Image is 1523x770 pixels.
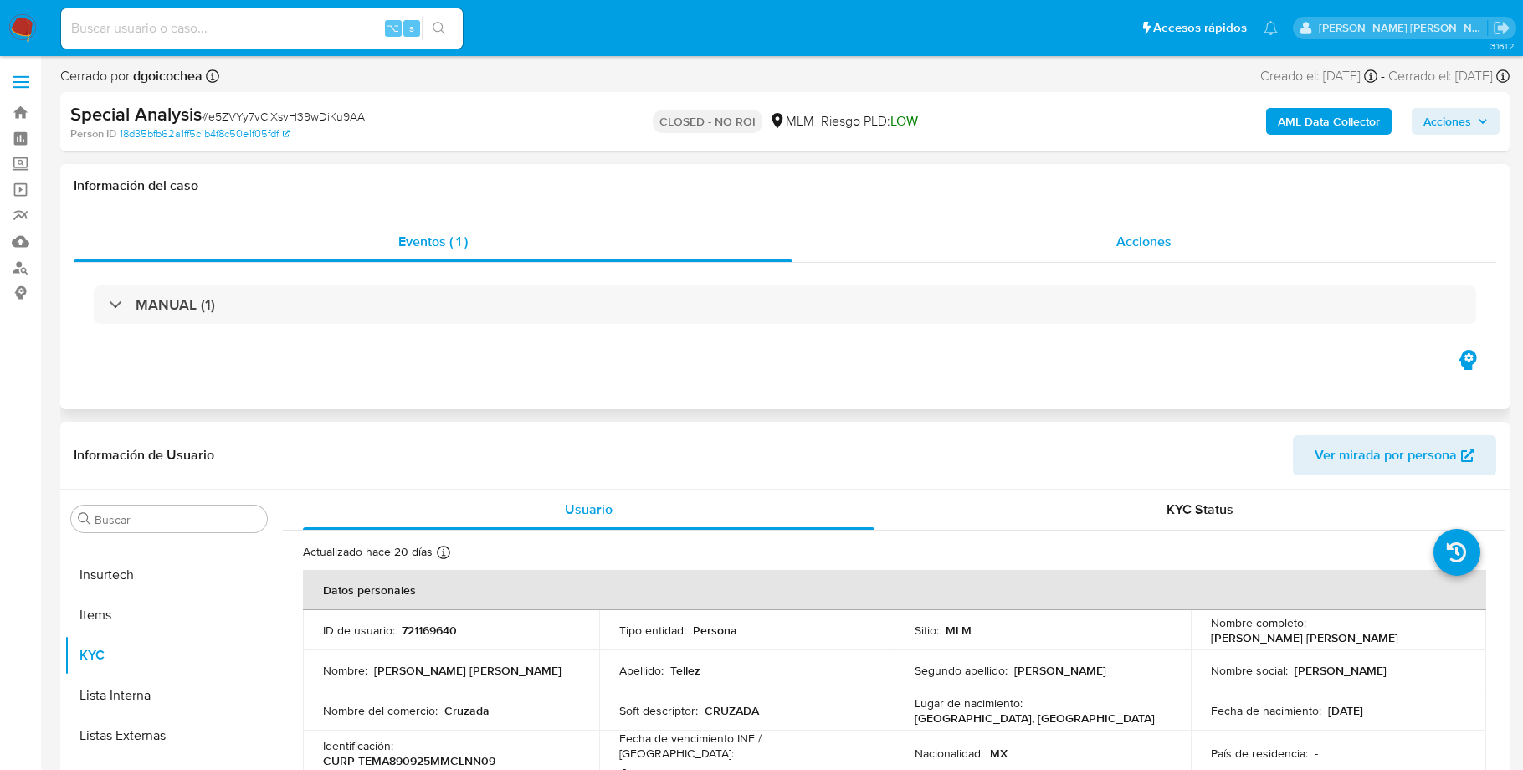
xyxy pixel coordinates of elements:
p: Cruzada [444,703,490,718]
b: Special Analysis [70,100,202,127]
span: Eventos ( 1 ) [398,232,468,251]
div: MLM [769,112,814,131]
div: MANUAL (1) [94,285,1476,324]
p: Nacionalidad : [915,746,983,761]
p: 721169640 [402,623,457,638]
p: Tipo entidad : [619,623,686,638]
p: MX [990,746,1008,761]
button: Lista Interna [64,675,274,716]
p: Fecha de vencimiento INE / [GEOGRAPHIC_DATA] : [619,731,875,761]
p: Soft descriptor : [619,703,698,718]
button: Insurtech [64,555,274,595]
input: Buscar [95,512,260,527]
span: Accesos rápidos [1153,19,1247,37]
p: Fecha de nacimiento : [1211,703,1321,718]
p: Nombre del comercio : [323,703,438,718]
h3: MANUAL (1) [136,295,215,314]
p: Identificación : [323,738,393,753]
a: 18d35bfb62a1ff5c1b4f8c50e1f05fdf [120,126,290,141]
span: Ver mirada por persona [1315,435,1457,475]
th: Datos personales [303,570,1486,610]
p: Segundo apellido : [915,663,1008,678]
button: Items [64,595,274,635]
p: [PERSON_NAME] [1014,663,1106,678]
p: ID de usuario : [323,623,395,638]
p: Actualizado hace 20 días [303,544,433,560]
p: - [1315,746,1318,761]
p: Persona [693,623,737,638]
p: Nombre : [323,663,367,678]
p: País de residencia : [1211,746,1308,761]
p: [PERSON_NAME] [1295,663,1387,678]
p: [DATE] [1328,703,1363,718]
p: rene.vale@mercadolibre.com [1319,20,1488,36]
h1: Información de Usuario [74,447,214,464]
a: Notificaciones [1264,21,1278,35]
div: Cerrado el: [DATE] [1388,67,1510,85]
p: [PERSON_NAME] [PERSON_NAME] [1211,630,1398,645]
p: CURP TEMA890925MMCLNN09 [323,753,495,768]
p: [GEOGRAPHIC_DATA], [GEOGRAPHIC_DATA] [915,711,1155,726]
p: CRUZADA [705,703,759,718]
p: [PERSON_NAME] [PERSON_NAME] [374,663,562,678]
span: Acciones [1423,108,1471,135]
input: Buscar usuario o caso... [61,18,463,39]
p: Nombre social : [1211,663,1288,678]
span: - [1381,67,1385,85]
h1: Información del caso [74,177,1496,194]
button: AML Data Collector [1266,108,1392,135]
button: Acciones [1412,108,1500,135]
span: Riesgo PLD: [821,112,918,131]
button: Listas Externas [64,716,274,756]
p: Tellez [670,663,700,678]
span: Cerrado por [60,67,203,85]
span: # e5ZVYy7vCIXsvH39wDiKu9AA [202,108,365,125]
p: Lugar de nacimiento : [915,696,1023,711]
button: Buscar [78,512,91,526]
span: ⌥ [387,20,399,36]
b: Person ID [70,126,116,141]
b: AML Data Collector [1278,108,1380,135]
p: MLM [946,623,972,638]
button: search-icon [422,17,456,40]
p: CLOSED - NO ROI [653,110,762,133]
a: Salir [1493,19,1510,37]
div: Creado el: [DATE] [1260,67,1377,85]
p: Apellido : [619,663,664,678]
p: Sitio : [915,623,939,638]
span: s [409,20,414,36]
button: KYC [64,635,274,675]
span: Acciones [1116,232,1172,251]
span: LOW [890,111,918,131]
span: KYC Status [1167,500,1233,519]
b: dgoicochea [130,66,203,85]
span: Usuario [565,500,613,519]
p: Nombre completo : [1211,615,1306,630]
button: Ver mirada por persona [1293,435,1496,475]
